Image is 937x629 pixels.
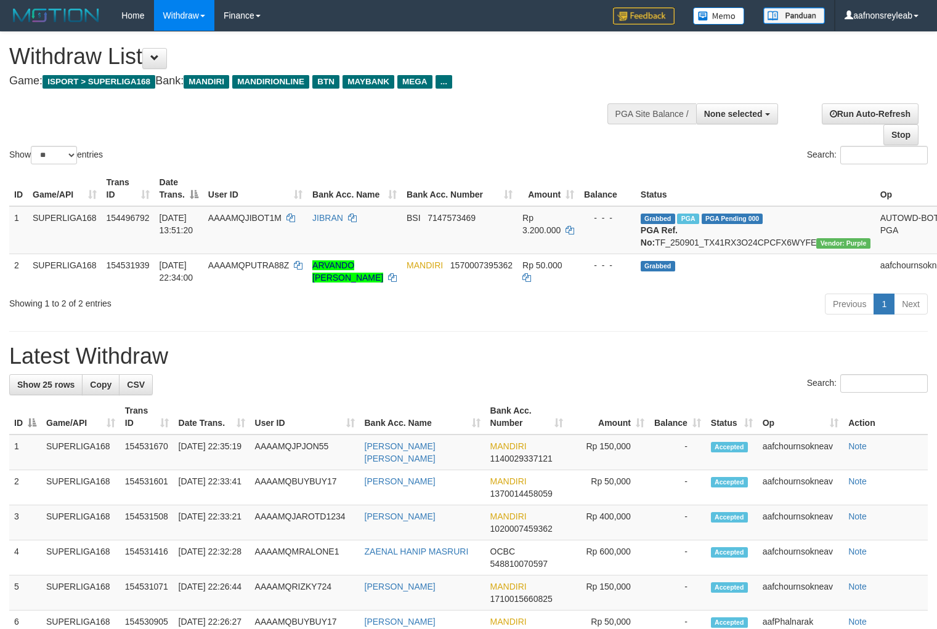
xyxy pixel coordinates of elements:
td: Rp 600,000 [568,540,649,575]
h1: Withdraw List [9,44,612,69]
td: 5 [9,575,41,611]
span: MANDIRI [490,511,527,521]
span: MANDIRI [490,617,527,627]
span: AAAAMQJIBOT1M [208,213,282,223]
span: [DATE] 22:34:00 [160,260,193,282]
th: Game/API: activate to sort column ascending [41,399,120,435]
td: AAAAMQJPJON55 [250,435,360,470]
td: aafchournsokneav [758,435,844,470]
a: [PERSON_NAME] [365,617,436,627]
span: Copy 1020007459362 to clipboard [490,524,553,534]
th: Bank Acc. Number: activate to sort column ascending [402,171,517,206]
th: Bank Acc. Name: activate to sort column ascending [360,399,485,435]
span: BSI [407,213,421,223]
a: Run Auto-Refresh [822,103,919,124]
td: 154531416 [120,540,174,575]
a: JIBRAN [312,213,343,223]
span: MAYBANK [343,75,394,89]
span: Rp 50.000 [522,260,562,270]
h4: Game: Bank: [9,75,612,87]
span: 154496792 [107,213,150,223]
span: Copy 548810070597 to clipboard [490,559,548,569]
th: Status: activate to sort column ascending [706,399,758,435]
span: Copy 1370014458059 to clipboard [490,489,553,499]
div: - - - [584,212,631,224]
span: Copy 7147573469 to clipboard [428,213,476,223]
td: SUPERLIGA168 [41,575,120,611]
td: - [649,435,706,470]
th: Op: activate to sort column ascending [758,399,844,435]
img: panduan.png [763,7,825,24]
th: Date Trans.: activate to sort column descending [155,171,203,206]
span: Grabbed [641,214,675,224]
img: MOTION_logo.png [9,6,103,25]
td: [DATE] 22:26:44 [174,575,250,611]
td: 1 [9,435,41,470]
div: PGA Site Balance / [607,103,696,124]
td: Rp 400,000 [568,505,649,540]
span: Marked by aafsoumeymey [677,214,699,224]
td: aafchournsokneav [758,575,844,611]
th: Trans ID: activate to sort column ascending [102,171,155,206]
a: Note [848,441,867,451]
a: Copy [82,374,120,395]
a: Note [848,511,867,521]
a: ZAENAL HANIP MASRURI [365,547,469,556]
a: [PERSON_NAME] [PERSON_NAME] [365,441,436,463]
th: Bank Acc. Name: activate to sort column ascending [307,171,402,206]
a: [PERSON_NAME] [365,476,436,486]
span: ISPORT > SUPERLIGA168 [43,75,155,89]
td: 3 [9,505,41,540]
div: Showing 1 to 2 of 2 entries [9,292,381,310]
th: Amount: activate to sort column ascending [568,399,649,435]
span: CSV [127,380,145,390]
h1: Latest Withdraw [9,344,928,369]
a: Show 25 rows [9,374,83,395]
select: Showentries [31,146,77,164]
td: - [649,505,706,540]
label: Search: [807,146,928,164]
td: 154531601 [120,470,174,505]
th: Trans ID: activate to sort column ascending [120,399,174,435]
span: MANDIRIONLINE [232,75,309,89]
a: [PERSON_NAME] [365,511,436,521]
span: AAAAMQPUTRA88Z [208,260,289,270]
td: aafchournsokneav [758,540,844,575]
td: [DATE] 22:33:41 [174,470,250,505]
td: SUPERLIGA168 [41,540,120,575]
td: 154531071 [120,575,174,611]
span: MANDIRI [490,476,527,486]
span: Accepted [711,512,748,523]
input: Search: [840,146,928,164]
td: SUPERLIGA168 [28,206,102,254]
span: Accepted [711,442,748,452]
th: Status [636,171,875,206]
span: Accepted [711,582,748,593]
td: AAAAMQJAROTD1234 [250,505,360,540]
th: Bank Acc. Number: activate to sort column ascending [485,399,568,435]
span: OCBC [490,547,515,556]
td: 4 [9,540,41,575]
td: SUPERLIGA168 [28,254,102,289]
span: Accepted [711,547,748,558]
td: - [649,575,706,611]
td: SUPERLIGA168 [41,470,120,505]
td: 154531508 [120,505,174,540]
td: [DATE] 22:33:21 [174,505,250,540]
th: Game/API: activate to sort column ascending [28,171,102,206]
td: - [649,540,706,575]
span: Copy [90,380,112,390]
div: - - - [584,259,631,271]
td: Rp 50,000 [568,470,649,505]
th: User ID: activate to sort column ascending [203,171,307,206]
span: MANDIRI [490,582,527,591]
a: ARVANDO [PERSON_NAME] [312,260,383,282]
th: ID: activate to sort column descending [9,399,41,435]
td: SUPERLIGA168 [41,505,120,540]
span: MANDIRI [184,75,229,89]
td: [DATE] 22:35:19 [174,435,250,470]
a: Note [848,582,867,591]
td: 2 [9,254,28,289]
span: Vendor URL: https://trx4.1velocity.biz [816,238,870,249]
span: 154531939 [107,260,150,270]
